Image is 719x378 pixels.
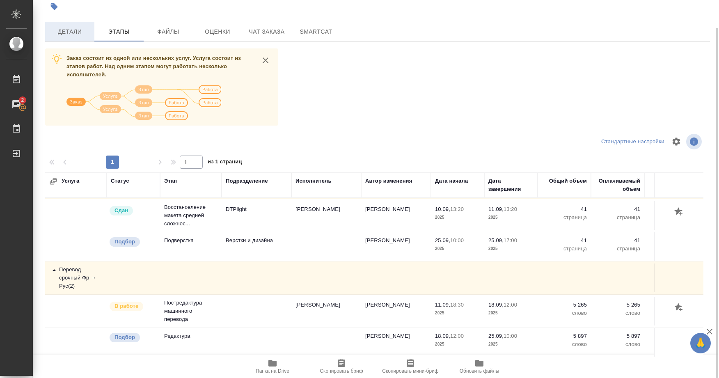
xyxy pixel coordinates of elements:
p: Подверстка [164,236,218,245]
p: 2025 [435,213,480,222]
td: [PERSON_NAME] [361,201,431,230]
div: split button [599,135,666,148]
p: Постредактура машинного перевода [164,299,218,323]
p: 25.09, [435,237,450,243]
p: 2025 [435,340,480,348]
p: 12:00 [504,302,517,308]
div: Оплачиваемый объем [595,177,640,193]
span: Папка на Drive [256,368,289,374]
td: [PERSON_NAME] [291,297,361,325]
td: [PERSON_NAME] [361,328,431,357]
p: Редактура [164,332,218,340]
p: страница [595,245,640,253]
span: Настроить таблицу [666,132,686,151]
p: Подбор [114,333,135,341]
span: 🙏 [694,334,708,352]
span: Чат заказа [247,27,286,37]
p: 5 897 [595,332,640,340]
p: слово [542,309,587,317]
p: 5 265 [595,301,640,309]
p: 41 [542,236,587,245]
p: 25.09, [488,333,504,339]
span: Посмотреть информацию [686,134,703,149]
p: 5 897 [542,332,587,340]
p: слово [595,309,640,317]
p: 17:00 [504,237,517,243]
button: Обновить файлы [445,355,514,378]
button: Развернуть [49,177,57,186]
p: страница [595,213,640,222]
div: Дата начала [435,177,468,185]
span: Файлы [149,27,188,37]
td: DTPlight [222,201,291,230]
button: Скопировать мини-бриф [376,355,445,378]
div: Этап [164,177,177,185]
p: Сдан [114,206,128,215]
p: 10:00 [504,333,517,339]
p: 2025 [488,213,534,222]
p: Восстановление макета средней сложнос... [164,203,218,228]
p: страница [542,213,587,222]
p: 2025 [488,309,534,317]
p: 10.09, [435,206,450,212]
p: В работе [114,302,138,310]
span: 2 [16,96,29,104]
p: 5 265 [542,301,587,309]
p: 2025 [488,245,534,253]
span: Детали [50,27,89,37]
button: Скопировать бриф [307,355,376,378]
div: Перевод срочный Фр → Рус ( 2 ) [49,266,103,290]
p: слово [542,340,587,348]
p: слово [595,340,640,348]
p: 13:20 [504,206,517,212]
span: Заказ состоит из одной или нескольких услуг. Услуга состоит из этапов работ. Над одним этапом мог... [66,55,241,78]
p: 10:00 [450,237,464,243]
button: 🙏 [690,333,711,353]
span: Скопировать бриф [320,368,363,374]
span: Обновить файлы [460,368,499,374]
div: Автор изменения [365,177,412,185]
p: 18.09, [488,302,504,308]
button: Добавить оценку [672,205,686,219]
td: Верстки и дизайна [222,232,291,261]
button: close [259,54,272,66]
td: [PERSON_NAME] [291,201,361,230]
span: SmartCat [296,27,336,37]
p: 2025 [435,245,480,253]
span: Скопировать мини-бриф [382,368,438,374]
p: 13:20 [450,206,464,212]
p: 2025 [488,340,534,348]
div: Исполнитель [295,177,332,185]
div: Общий объем [549,177,587,185]
div: Дата завершения [488,177,534,193]
p: Подбор [114,238,135,246]
p: 12:00 [450,333,464,339]
button: Добавить оценку [672,301,686,315]
p: 41 [542,205,587,213]
p: страница [542,245,587,253]
div: Услуга [49,177,131,186]
div: Статус [111,177,129,185]
a: 2 [2,94,31,115]
p: 2025 [435,309,480,317]
p: 25.09, [488,237,504,243]
p: 11.09, [435,302,450,308]
span: Оценки [198,27,237,37]
p: 18:30 [450,302,464,308]
p: 11.09, [488,206,504,212]
div: Подразделение [226,177,268,185]
button: Папка на Drive [238,355,307,378]
p: 41 [595,205,640,213]
td: [PERSON_NAME] [361,232,431,261]
span: Этапы [99,27,139,37]
p: 41 [595,236,640,245]
p: 18.09, [435,333,450,339]
td: [PERSON_NAME] [361,297,431,325]
span: из 1 страниц [208,157,242,169]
